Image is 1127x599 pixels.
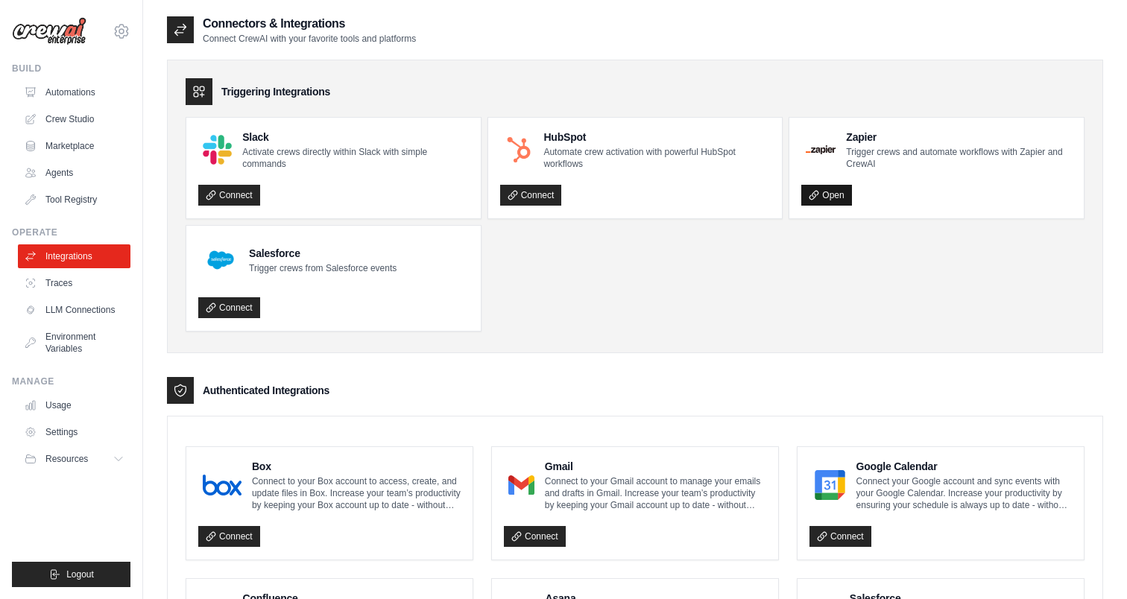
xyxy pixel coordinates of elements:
[846,146,1072,170] p: Trigger crews and automate workflows with Zapier and CrewAI
[18,244,130,268] a: Integrations
[814,470,846,500] img: Google Calendar Logo
[203,470,241,500] img: Box Logo
[12,375,130,387] div: Manage
[846,130,1072,145] h4: Zapier
[543,130,770,145] h4: HubSpot
[242,146,469,170] p: Activate crews directly within Slack with simple commands
[203,15,416,33] h2: Connectors & Integrations
[18,161,130,185] a: Agents
[252,459,461,474] h4: Box
[221,84,330,99] h3: Triggering Integrations
[504,526,566,547] a: Connect
[66,568,94,580] span: Logout
[203,33,416,45] p: Connect CrewAI with your favorite tools and platforms
[809,526,871,547] a: Connect
[500,185,562,206] a: Connect
[12,226,130,238] div: Operate
[18,107,130,131] a: Crew Studio
[12,562,130,587] button: Logout
[856,459,1072,474] h4: Google Calendar
[18,188,130,212] a: Tool Registry
[18,80,130,104] a: Automations
[18,325,130,361] a: Environment Variables
[543,146,770,170] p: Automate crew activation with powerful HubSpot workflows
[198,185,260,206] a: Connect
[252,475,461,511] p: Connect to your Box account to access, create, and update files in Box. Increase your team’s prod...
[545,459,766,474] h4: Gmail
[18,298,130,322] a: LLM Connections
[856,475,1072,511] p: Connect your Google account and sync events with your Google Calendar. Increase your productivity...
[203,135,232,164] img: Slack Logo
[249,262,397,274] p: Trigger crews from Salesforce events
[45,453,88,465] span: Resources
[801,185,851,206] a: Open
[18,134,130,158] a: Marketplace
[203,383,329,398] h3: Authenticated Integrations
[12,63,130,75] div: Build
[18,271,130,295] a: Traces
[249,246,397,261] h4: Salesforce
[806,145,836,154] img: Zapier Logo
[12,17,86,45] img: Logo
[505,136,534,165] img: HubSpot Logo
[18,420,130,444] a: Settings
[198,297,260,318] a: Connect
[18,393,130,417] a: Usage
[508,470,534,500] img: Gmail Logo
[545,475,766,511] p: Connect to your Gmail account to manage your emails and drafts in Gmail. Increase your team’s pro...
[198,526,260,547] a: Connect
[242,130,469,145] h4: Slack
[203,242,239,278] img: Salesforce Logo
[18,447,130,471] button: Resources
